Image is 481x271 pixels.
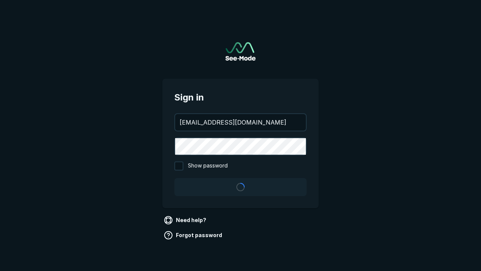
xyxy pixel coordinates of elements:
a: Forgot password [162,229,225,241]
input: your@email.com [175,114,306,131]
a: Need help? [162,214,209,226]
span: Show password [188,161,228,171]
span: Sign in [174,91,307,104]
img: See-Mode Logo [225,42,256,61]
a: Go to sign in [225,42,256,61]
